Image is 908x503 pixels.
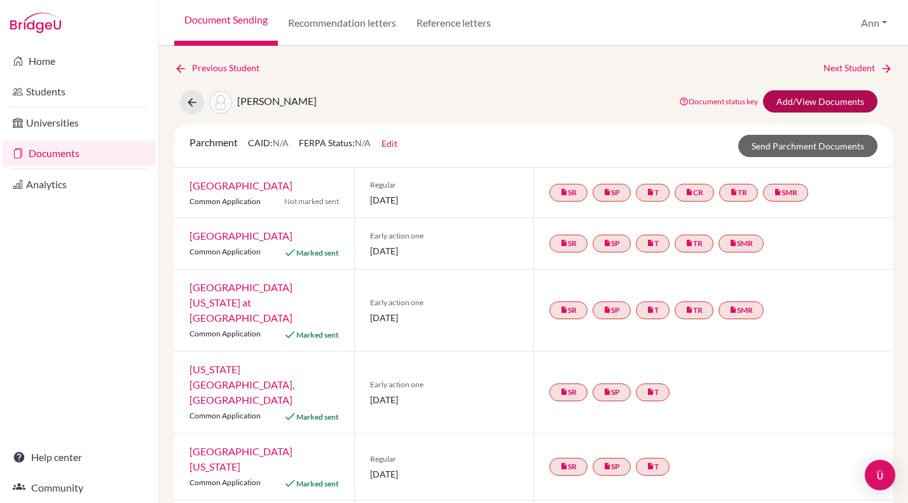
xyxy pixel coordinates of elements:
[174,61,270,75] a: Previous Student
[685,239,693,247] i: insert_drive_file
[729,239,737,247] i: insert_drive_file
[3,141,156,166] a: Documents
[189,281,292,324] a: [GEOGRAPHIC_DATA][US_STATE] at [GEOGRAPHIC_DATA]
[3,475,156,500] a: Community
[719,235,764,252] a: insert_drive_fileSMR
[370,179,519,191] span: Regular
[381,136,398,151] button: Edit
[237,95,317,107] span: [PERSON_NAME]
[763,90,877,113] a: Add/View Documents
[549,383,588,401] a: insert_drive_fileSR
[738,135,877,157] a: Send Parchment Documents
[549,458,588,476] a: insert_drive_fileSR
[647,306,654,314] i: insert_drive_file
[3,79,156,104] a: Students
[560,306,568,314] i: insert_drive_file
[685,188,693,196] i: insert_drive_file
[549,184,588,202] a: insert_drive_fileSR
[189,363,294,406] a: [US_STATE][GEOGRAPHIC_DATA], [GEOGRAPHIC_DATA]
[284,196,339,207] span: Not marked sent
[763,184,808,202] a: insert_drive_fileSMR
[603,306,611,314] i: insert_drive_file
[719,184,758,202] a: insert_drive_fileTR
[189,411,261,420] span: Common Application
[299,137,371,148] span: FERPA Status:
[560,239,568,247] i: insert_drive_file
[3,444,156,470] a: Help center
[865,460,895,490] div: Open Intercom Messenger
[636,235,670,252] a: insert_drive_fileT
[296,330,339,340] span: Marked sent
[355,137,371,148] span: N/A
[593,458,631,476] a: insert_drive_fileSP
[370,393,519,406] span: [DATE]
[675,301,713,319] a: insert_drive_fileTR
[189,445,292,472] a: [GEOGRAPHIC_DATA][US_STATE]
[647,388,654,396] i: insert_drive_file
[560,388,568,396] i: insert_drive_file
[296,248,339,258] span: Marked sent
[3,172,156,197] a: Analytics
[603,388,611,396] i: insert_drive_file
[593,184,631,202] a: insert_drive_fileSP
[3,48,156,74] a: Home
[189,136,238,148] span: Parchment
[370,453,519,465] span: Regular
[675,235,713,252] a: insert_drive_fileTR
[685,306,693,314] i: insert_drive_file
[679,97,758,106] a: Document status key
[593,301,631,319] a: insert_drive_fileSP
[647,188,654,196] i: insert_drive_file
[3,110,156,135] a: Universities
[273,137,289,148] span: N/A
[549,301,588,319] a: insert_drive_fileSR
[370,244,519,258] span: [DATE]
[823,61,893,75] a: Next Student
[774,188,781,196] i: insert_drive_file
[729,306,737,314] i: insert_drive_file
[189,478,261,487] span: Common Application
[296,412,339,422] span: Marked sent
[560,462,568,470] i: insert_drive_file
[855,11,893,35] button: Ann
[636,383,670,401] a: insert_drive_fileT
[636,301,670,319] a: insert_drive_fileT
[593,383,631,401] a: insert_drive_fileSP
[603,462,611,470] i: insert_drive_file
[248,137,289,148] span: CAID:
[675,184,714,202] a: insert_drive_fileCR
[636,184,670,202] a: insert_drive_fileT
[189,247,261,256] span: Common Application
[189,230,292,242] a: [GEOGRAPHIC_DATA]
[647,462,654,470] i: insert_drive_file
[647,239,654,247] i: insert_drive_file
[719,301,764,319] a: insert_drive_fileSMR
[189,329,261,338] span: Common Application
[189,179,292,191] a: [GEOGRAPHIC_DATA]
[370,297,519,308] span: Early action one
[636,458,670,476] a: insert_drive_fileT
[189,196,261,206] span: Common Application
[296,479,339,488] span: Marked sent
[370,193,519,207] span: [DATE]
[370,230,519,242] span: Early action one
[603,188,611,196] i: insert_drive_file
[549,235,588,252] a: insert_drive_fileSR
[560,188,568,196] i: insert_drive_file
[10,13,61,33] img: Bridge-U
[370,311,519,324] span: [DATE]
[730,188,738,196] i: insert_drive_file
[370,467,519,481] span: [DATE]
[603,239,611,247] i: insert_drive_file
[593,235,631,252] a: insert_drive_fileSP
[370,379,519,390] span: Early action one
